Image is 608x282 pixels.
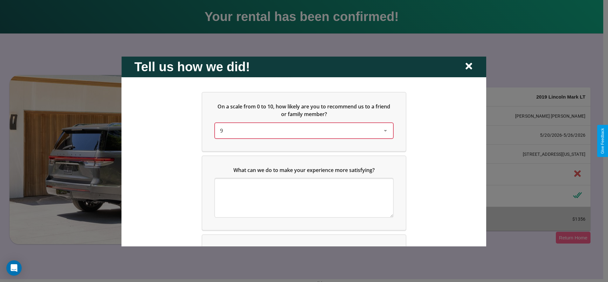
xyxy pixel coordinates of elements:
[202,92,406,151] div: On a scale from 0 to 10, how likely are you to recommend us to a friend or family member?
[215,123,393,138] div: On a scale from 0 to 10, how likely are you to recommend us to a friend or family member?
[233,166,375,173] span: What can we do to make your experience more satisfying?
[218,103,392,117] span: On a scale from 0 to 10, how likely are you to recommend us to a friend or family member?
[600,128,605,154] div: Give Feedback
[220,127,223,134] span: 9
[134,59,250,74] h2: Tell us how we did!
[6,260,22,276] div: Open Intercom Messenger
[215,102,393,118] h5: On a scale from 0 to 10, how likely are you to recommend us to a friend or family member?
[221,245,383,252] span: Which of the following features do you value the most in a vehicle?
